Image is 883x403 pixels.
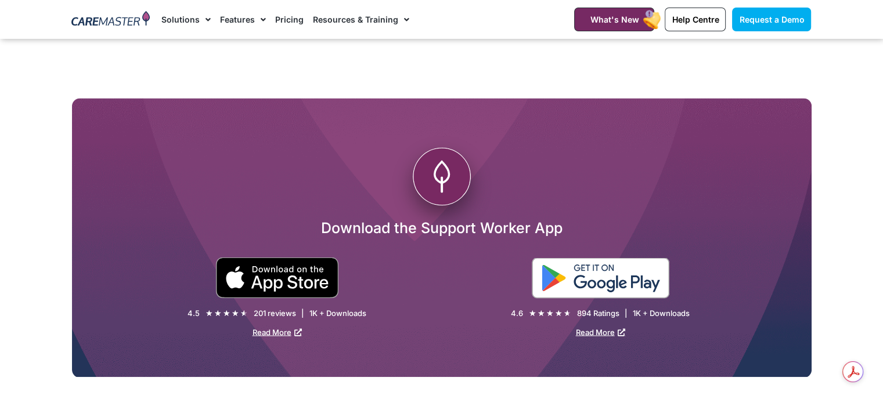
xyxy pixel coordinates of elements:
[71,11,150,28] img: CareMaster Logo
[546,307,554,319] i: ★
[574,8,654,31] a: What's New
[590,14,639,24] span: What's New
[214,307,222,319] i: ★
[206,307,213,319] i: ★
[188,308,200,318] div: 4.5
[529,307,536,319] i: ★
[254,308,366,318] div: 201 reviews | 1K + Downloads
[253,327,302,336] a: Read More
[529,307,571,319] div: 4.6/5
[555,307,563,319] i: ★
[732,8,811,31] a: Request a Demo
[206,307,248,319] div: 4.5/5
[665,8,726,31] a: Help Centre
[672,14,719,24] span: Help Centre
[215,257,339,298] img: small black download on the apple app store button.
[511,308,523,318] div: 4.6
[232,307,239,319] i: ★
[564,307,571,319] i: ★
[577,308,690,318] div: 894 Ratings | 1K + Downloads
[538,307,545,319] i: ★
[72,218,812,237] h2: Download the Support Worker App
[240,307,248,319] i: ★
[576,327,625,336] a: Read More
[223,307,230,319] i: ★
[739,14,804,24] span: Request a Demo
